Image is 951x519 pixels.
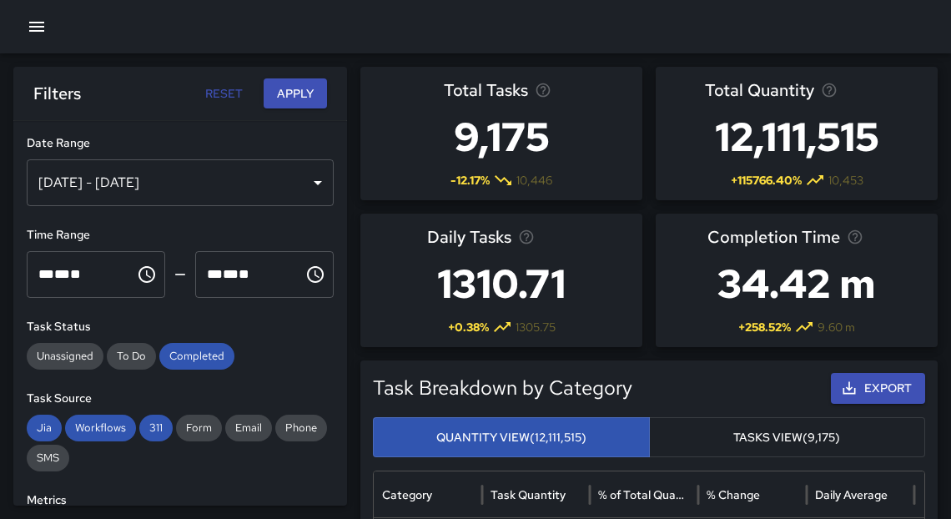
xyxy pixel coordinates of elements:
[450,172,490,189] span: -12.17 %
[223,268,239,280] span: Minutes
[239,268,249,280] span: Meridiem
[738,319,791,335] span: + 258.52 %
[705,77,814,103] span: Total Quantity
[707,224,840,250] span: Completion Time
[831,373,925,404] button: Export
[264,78,327,109] button: Apply
[107,348,156,365] span: To Do
[382,487,432,502] div: Category
[130,258,164,291] button: Choose time, selected time is 12:00 AM
[448,319,489,335] span: + 0.38 %
[225,420,272,436] span: Email
[427,250,576,317] h3: 1310.71
[107,343,156,370] div: To Do
[27,415,62,441] div: Jia
[707,250,886,317] h3: 34.42 m
[27,134,334,153] h6: Date Range
[821,82,838,98] svg: Total task quantity in the selected period, compared to the previous period.
[27,491,334,510] h6: Metrics
[444,103,560,170] h3: 9,175
[491,487,566,502] div: Task Quantity
[65,415,136,441] div: Workflows
[27,420,62,436] span: Jia
[275,420,327,436] span: Phone
[444,77,528,103] span: Total Tasks
[649,417,926,458] button: Tasks View(9,175)
[197,78,250,109] button: Reset
[518,229,535,245] svg: Average number of tasks per day in the selected period, compared to the previous period.
[38,268,54,280] span: Hours
[33,80,81,107] h6: Filters
[27,450,69,466] span: SMS
[27,390,334,408] h6: Task Source
[207,268,223,280] span: Hours
[275,415,327,441] div: Phone
[176,420,222,436] span: Form
[27,343,103,370] div: Unassigned
[598,487,688,502] div: % of Total Quantity
[225,415,272,441] div: Email
[176,415,222,441] div: Form
[535,82,551,98] svg: Total number of tasks in the selected period, compared to the previous period.
[828,172,863,189] span: 10,453
[516,319,556,335] span: 1305.75
[299,258,332,291] button: Choose time, selected time is 11:59 PM
[27,226,334,244] h6: Time Range
[705,103,889,170] h3: 12,111,515
[65,420,136,436] span: Workflows
[373,375,786,401] h5: Task Breakdown by Category
[159,348,234,365] span: Completed
[516,172,552,189] span: 10,446
[27,445,69,471] div: SMS
[818,319,855,335] span: 9.60 m
[731,172,802,189] span: + 115766.40 %
[139,415,173,441] div: 311
[27,348,103,365] span: Unassigned
[54,268,70,280] span: Minutes
[139,420,173,436] span: 311
[815,487,888,502] div: Daily Average
[427,224,511,250] span: Daily Tasks
[373,417,650,458] button: Quantity View(12,111,515)
[707,487,760,502] div: % Change
[159,343,234,370] div: Completed
[70,268,81,280] span: Meridiem
[27,159,334,206] div: [DATE] - [DATE]
[847,229,863,245] svg: Average time taken to complete tasks in the selected period, compared to the previous period.
[27,318,334,336] h6: Task Status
